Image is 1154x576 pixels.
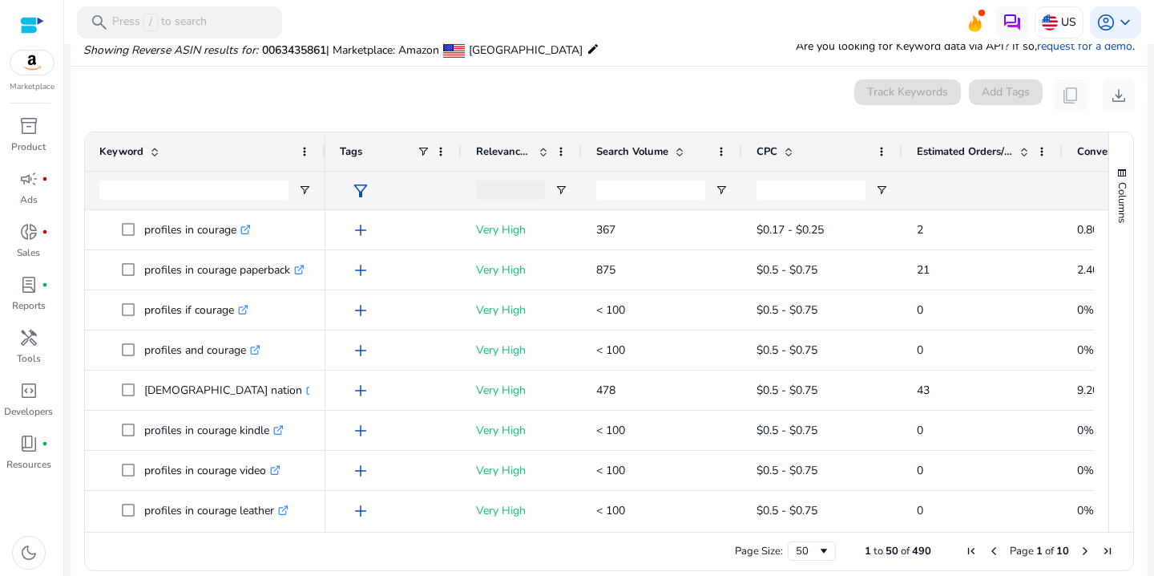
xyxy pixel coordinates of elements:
[99,181,288,200] input: Keyword Filter Input
[987,545,1000,558] div: Previous Page
[596,463,625,478] span: < 100
[351,461,370,481] span: add
[1061,8,1076,36] p: US
[596,383,615,398] span: 478
[596,262,615,278] span: 875
[757,302,817,318] span: $0.5 - $0.75
[1077,503,1094,518] span: 0%
[1109,86,1128,105] span: download
[901,544,910,558] span: of
[555,184,567,197] button: Open Filter Menu
[1101,545,1114,558] div: Last Page
[596,423,625,438] span: < 100
[144,254,305,286] p: profiles in courage paperback
[1077,423,1094,438] span: 0%
[351,381,370,400] span: add
[1042,14,1058,30] img: us.svg
[19,275,38,294] span: lab_profile
[143,14,158,31] span: /
[1010,544,1034,558] span: Page
[886,544,898,558] span: 50
[19,543,38,562] span: dark_mode
[42,176,48,182] span: fiber_manual_record
[476,144,532,159] span: Relevance Score
[19,381,38,400] span: code_blocks
[1116,13,1135,32] span: keyboard_arrow_down
[83,43,258,58] i: Showing Reverse ASIN results for:
[262,43,326,58] span: 0063435861
[596,144,668,159] span: Search Volume
[874,544,883,558] span: to
[144,494,288,527] p: profiles in courage leather
[715,184,728,197] button: Open Filter Menu
[757,423,817,438] span: $0.5 - $0.75
[917,262,930,278] span: 21
[1096,13,1116,32] span: account_circle
[1077,262,1109,278] span: 2.40%
[42,440,48,447] span: fiber_manual_record
[99,144,143,159] span: Keyword
[596,181,705,200] input: Search Volume Filter Input
[875,184,888,197] button: Open Filter Menu
[476,374,567,407] p: Very High
[476,294,567,327] p: Very High
[12,298,46,313] p: Reports
[476,414,567,447] p: Very High
[11,140,46,154] p: Product
[965,545,978,558] div: First Page
[1077,383,1109,398] span: 9.20%
[788,542,836,561] div: Page Size
[326,43,439,58] span: | Marketplace: Amazon
[19,328,38,347] span: handyman
[587,39,599,59] mat-icon: edit
[757,463,817,478] span: $0.5 - $0.75
[469,43,583,58] span: [GEOGRAPHIC_DATA]
[144,454,280,487] p: profiles in courage video
[757,383,817,398] span: $0.5 - $0.75
[144,414,284,447] p: profiles in courage kindle
[596,302,625,318] span: < 100
[19,434,38,453] span: book_4
[1077,222,1109,237] span: 0.80%
[144,334,260,367] p: profiles and courage
[757,503,817,518] span: $0.5 - $0.75
[351,341,370,360] span: add
[351,501,370,521] span: add
[4,404,53,419] p: Developers
[351,181,370,201] span: filter_alt
[1103,79,1135,112] button: download
[596,343,625,358] span: < 100
[1036,544,1043,558] span: 1
[757,262,817,278] span: $0.5 - $0.75
[596,222,615,237] span: 367
[10,51,54,75] img: amazon.svg
[19,116,38,136] span: inventory_2
[144,213,251,246] p: profiles in courage
[917,503,923,518] span: 0
[917,343,923,358] span: 0
[351,261,370,280] span: add
[42,229,48,235] span: fiber_manual_record
[757,343,817,358] span: $0.5 - $0.75
[476,454,567,487] p: Very High
[757,181,865,200] input: CPC Filter Input
[796,544,817,558] div: 50
[144,294,248,327] p: profiles if courage
[340,144,362,159] span: Tags
[351,301,370,320] span: add
[1079,545,1091,558] div: Next Page
[917,463,923,478] span: 0
[917,222,923,237] span: 2
[1077,343,1094,358] span: 0%
[42,282,48,288] span: fiber_manual_record
[912,544,931,558] span: 490
[917,423,923,438] span: 0
[20,193,38,207] p: Ads
[476,254,567,286] p: Very High
[144,374,317,407] p: [DEMOGRAPHIC_DATA] nation
[476,494,567,527] p: Very High
[351,421,370,440] span: add
[1045,544,1054,558] span: of
[19,169,38,189] span: campaign
[1077,302,1094,318] span: 0%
